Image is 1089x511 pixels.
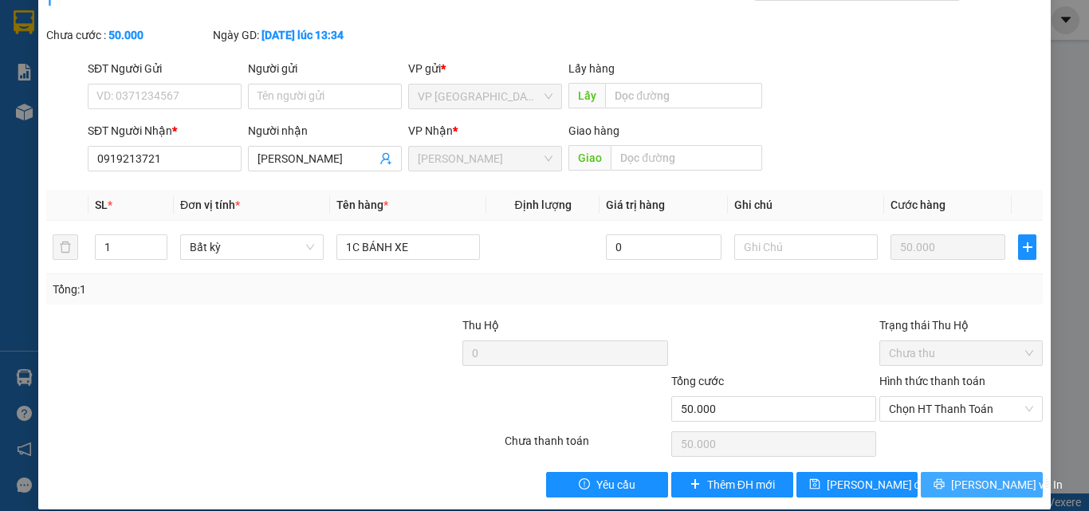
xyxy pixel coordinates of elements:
[951,476,1063,493] span: [PERSON_NAME] và In
[606,199,665,211] span: Giá trị hàng
[605,83,762,108] input: Dọc đường
[827,476,930,493] span: [PERSON_NAME] đổi
[1019,241,1036,254] span: plus
[568,145,611,171] span: Giao
[734,234,878,260] input: Ghi Chú
[53,281,422,298] div: Tổng: 1
[248,60,402,77] div: Người gửi
[890,199,946,211] span: Cước hàng
[889,397,1033,421] span: Chọn HT Thanh Toán
[336,234,480,260] input: VD: Bàn, Ghế
[336,199,388,211] span: Tên hàng
[568,62,615,75] span: Lấy hàng
[889,341,1033,365] span: Chưa thu
[248,122,402,140] div: Người nhận
[462,319,499,332] span: Thu Hộ
[934,478,945,491] span: printer
[261,29,344,41] b: [DATE] lúc 13:34
[879,316,1043,334] div: Trạng thái Thu Hộ
[418,85,552,108] span: VP Sài Gòn
[514,199,571,211] span: Định lượng
[88,60,242,77] div: SĐT Người Gửi
[568,83,605,108] span: Lấy
[611,145,762,171] input: Dọc đường
[596,476,635,493] span: Yêu cầu
[796,472,918,497] button: save[PERSON_NAME] đổi
[418,147,552,171] span: VP Phan Thiết
[180,199,240,211] span: Đơn vị tính
[690,478,701,491] span: plus
[921,472,1043,497] button: printer[PERSON_NAME] và In
[46,26,210,44] div: Chưa cước :
[379,152,392,165] span: user-add
[1018,234,1036,260] button: plus
[890,234,1005,260] input: 0
[809,478,820,491] span: save
[213,26,376,44] div: Ngày GD:
[503,432,670,460] div: Chưa thanh toán
[728,190,884,221] th: Ghi chú
[88,122,242,140] div: SĐT Người Nhận
[53,234,78,260] button: delete
[671,375,724,387] span: Tổng cước
[408,124,453,137] span: VP Nhận
[579,478,590,491] span: exclamation-circle
[408,60,562,77] div: VP gửi
[95,199,108,211] span: SL
[190,235,314,259] span: Bất kỳ
[108,29,143,41] b: 50.000
[671,472,793,497] button: plusThêm ĐH mới
[707,476,775,493] span: Thêm ĐH mới
[879,375,985,387] label: Hình thức thanh toán
[546,472,668,497] button: exclamation-circleYêu cầu
[568,124,619,137] span: Giao hàng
